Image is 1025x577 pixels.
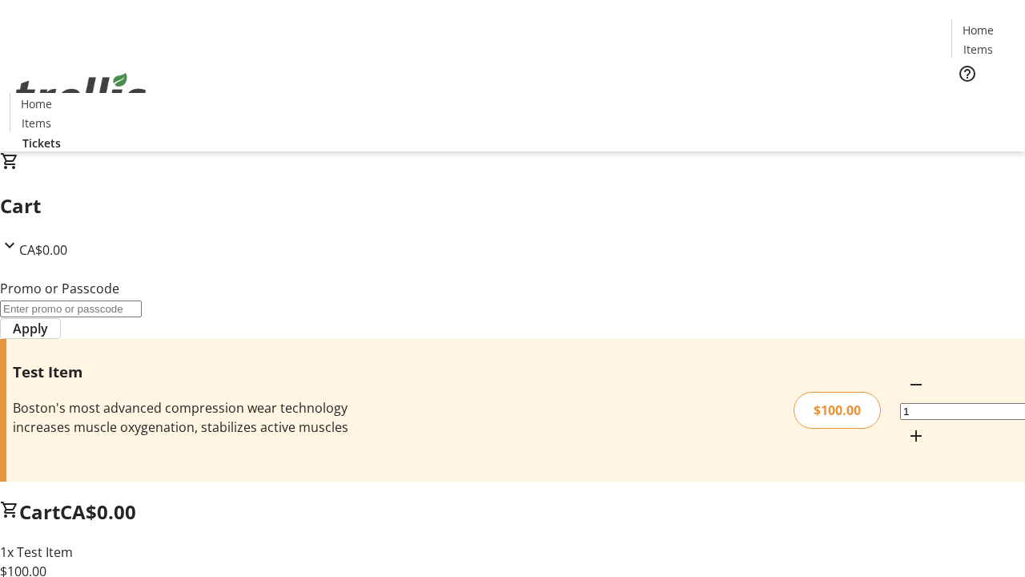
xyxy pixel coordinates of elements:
[900,369,932,401] button: Decrement by one
[964,93,1003,110] span: Tickets
[10,95,62,112] a: Home
[19,241,67,259] span: CA$0.00
[951,93,1015,110] a: Tickets
[13,361,363,383] h3: Test Item
[900,420,932,452] button: Increment by one
[963,41,993,58] span: Items
[13,398,363,437] div: Boston's most advanced compression wear technology increases muscle oxygenation, stabilizes activ...
[10,135,74,151] a: Tickets
[951,58,983,90] button: Help
[952,22,1003,38] a: Home
[21,95,52,112] span: Home
[22,115,51,131] span: Items
[963,22,994,38] span: Home
[22,135,61,151] span: Tickets
[60,498,136,525] span: CA$0.00
[10,55,152,135] img: Orient E2E Organization q9zma5UAMd's Logo
[794,392,881,429] div: $100.00
[13,319,48,338] span: Apply
[952,41,1003,58] a: Items
[10,115,62,131] a: Items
